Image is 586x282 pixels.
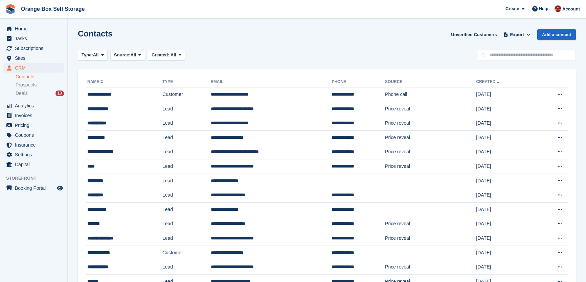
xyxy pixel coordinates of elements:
a: menu [3,121,64,130]
a: menu [3,63,64,73]
span: Settings [15,150,55,159]
td: [DATE] [476,202,534,217]
span: Type: [82,52,93,58]
td: [DATE] [476,102,534,116]
td: Lead [162,116,211,131]
span: Account [562,6,580,12]
a: menu [3,111,64,120]
td: [DATE] [476,87,534,102]
th: Email [211,77,332,87]
a: Name [87,79,105,84]
a: menu [3,183,64,193]
td: [DATE] [476,159,534,174]
td: Price reveal [385,260,476,275]
span: Source: [114,52,130,58]
img: stora-icon-8386f47178a22dfd0bd8f6a31ec36ba5ce8667c1dd55bd0f319d3a0aa187defe.svg [5,4,16,14]
button: Type: All [78,50,108,61]
td: [DATE] [476,130,534,145]
span: Help [539,5,548,12]
a: menu [3,24,64,33]
td: Lead [162,217,211,231]
td: Customer [162,87,211,102]
th: Source [385,77,476,87]
span: Create [505,5,519,12]
span: Invoices [15,111,55,120]
td: [DATE] [476,174,534,188]
a: menu [3,53,64,63]
td: Phone call [385,87,476,102]
a: menu [3,160,64,169]
td: Lead [162,202,211,217]
td: Price reveal [385,145,476,159]
td: [DATE] [476,188,534,203]
span: Capital [15,160,55,169]
td: Lead [162,174,211,188]
a: Created [476,79,501,84]
span: Coupons [15,130,55,140]
td: Price reveal [385,102,476,116]
td: [DATE] [476,217,534,231]
td: Lead [162,130,211,145]
span: Analytics [15,101,55,110]
span: All [93,52,99,58]
span: Subscriptions [15,44,55,53]
a: menu [3,44,64,53]
button: Source: All [110,50,145,61]
td: [DATE] [476,260,534,275]
button: Export [502,29,532,40]
h1: Contacts [78,29,113,38]
div: 13 [55,91,64,96]
a: Deals 13 [16,90,64,97]
span: Sites [15,53,55,63]
td: [DATE] [476,246,534,260]
td: Price reveal [385,217,476,231]
a: Orange Box Self Storage [18,3,88,15]
td: Lead [162,145,211,159]
a: Unverified Customers [448,29,499,40]
td: Lead [162,159,211,174]
span: Pricing [15,121,55,130]
span: Insurance [15,140,55,150]
span: CRM [15,63,55,73]
td: [DATE] [476,145,534,159]
span: Storefront [6,175,67,182]
span: Booking Portal [15,183,55,193]
a: Contacts [16,74,64,80]
td: Price reveal [385,116,476,131]
span: All [131,52,136,58]
td: Lead [162,231,211,246]
span: Created: [152,52,170,57]
td: Price reveal [385,231,476,246]
td: Customer [162,246,211,260]
a: Prospects [16,81,64,88]
a: Add a contact [537,29,576,40]
span: Home [15,24,55,33]
a: menu [3,150,64,159]
th: Phone [332,77,385,87]
td: Price reveal [385,159,476,174]
a: Preview store [56,184,64,192]
span: Tasks [15,34,55,43]
a: menu [3,34,64,43]
td: Lead [162,102,211,116]
span: Export [510,31,524,38]
td: [DATE] [476,231,534,246]
td: Lead [162,260,211,275]
span: Prospects [16,82,37,88]
span: All [171,52,176,57]
a: menu [3,101,64,110]
a: menu [3,130,64,140]
td: [DATE] [476,116,534,131]
span: Deals [16,90,28,97]
th: Type [162,77,211,87]
td: Lead [162,188,211,203]
button: Created: All [148,50,185,61]
a: menu [3,140,64,150]
td: Price reveal [385,130,476,145]
img: Wayne Ball [555,5,561,12]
